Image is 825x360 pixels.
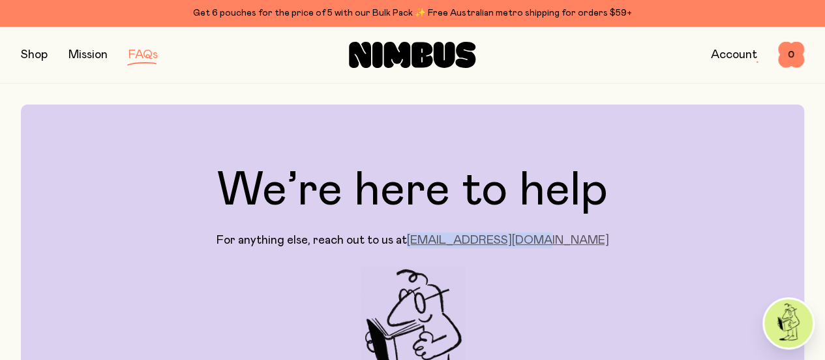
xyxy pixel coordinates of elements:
[217,233,609,248] p: For anything else, reach out to us at
[217,167,608,214] h1: We’re here to help
[128,49,158,61] a: FAQs
[21,5,804,21] div: Get 6 pouches for the price of 5 with our Bulk Pack ✨ Free Australian metro shipping for orders $59+
[407,235,609,246] a: [EMAIL_ADDRESS][DOMAIN_NAME]
[68,49,108,61] a: Mission
[778,42,804,68] button: 0
[711,49,757,61] a: Account
[764,299,813,348] img: agent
